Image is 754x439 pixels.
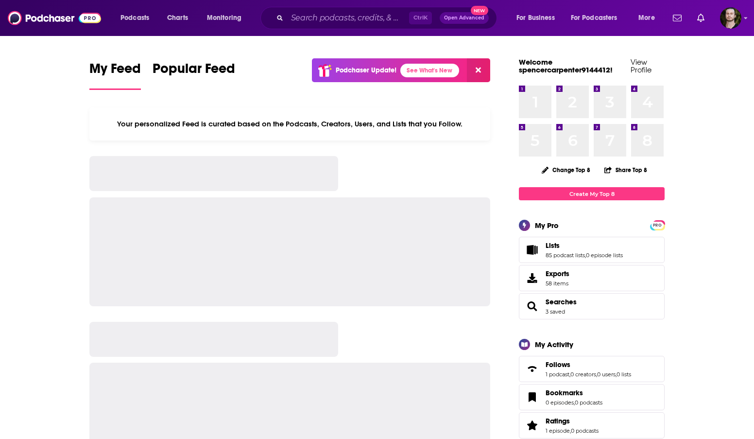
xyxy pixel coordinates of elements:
[571,11,617,25] span: For Podcasters
[522,243,542,257] a: Lists
[510,10,567,26] button: open menu
[519,187,665,200] a: Create My Top 8
[596,371,597,378] span: ,
[546,371,569,378] a: 1 podcast
[200,10,254,26] button: open menu
[632,10,667,26] button: open menu
[535,221,559,230] div: My Pro
[440,12,489,24] button: Open AdvancedNew
[720,7,741,29] span: Logged in as OutlierAudio
[720,7,741,29] img: User Profile
[570,371,596,378] a: 0 creators
[546,280,569,287] span: 58 items
[651,221,663,228] a: PRO
[89,60,141,90] a: My Feed
[574,399,575,406] span: ,
[114,10,162,26] button: open menu
[571,427,599,434] a: 0 podcasts
[693,10,708,26] a: Show notifications dropdown
[546,298,577,306] a: Searches
[409,12,432,24] span: Ctrl K
[586,252,623,259] a: 0 episode lists
[153,60,235,83] span: Popular Feed
[546,417,599,425] a: Ratings
[270,7,506,29] div: Search podcasts, credits, & more...
[546,360,570,369] span: Follows
[522,299,542,313] a: Searches
[519,356,665,382] span: Follows
[522,419,542,432] a: Ratings
[546,252,585,259] a: 85 podcast lists
[516,11,555,25] span: For Business
[546,308,565,315] a: 3 saved
[336,66,396,74] p: Podchaser Update!
[569,371,570,378] span: ,
[522,390,542,404] a: Bookmarks
[120,11,149,25] span: Podcasts
[153,60,235,90] a: Popular Feed
[519,237,665,263] span: Lists
[519,293,665,319] span: Searches
[89,60,141,83] span: My Feed
[546,388,583,397] span: Bookmarks
[546,241,623,250] a: Lists
[546,269,569,278] span: Exports
[519,412,665,439] span: Ratings
[519,265,665,291] a: Exports
[535,340,573,349] div: My Activity
[207,11,241,25] span: Monitoring
[575,399,602,406] a: 0 podcasts
[546,399,574,406] a: 0 episodes
[585,252,586,259] span: ,
[570,427,571,434] span: ,
[546,360,631,369] a: Follows
[444,16,484,20] span: Open Advanced
[638,11,655,25] span: More
[616,371,617,378] span: ,
[8,9,101,27] img: Podchaser - Follow, Share and Rate Podcasts
[669,10,685,26] a: Show notifications dropdown
[546,417,570,425] span: Ratings
[519,57,613,74] a: Welcome spencercarpenter9144412!
[720,7,741,29] button: Show profile menu
[471,6,488,15] span: New
[651,222,663,229] span: PRO
[400,64,459,77] a: See What's New
[546,241,560,250] span: Lists
[631,57,651,74] a: View Profile
[519,384,665,410] span: Bookmarks
[597,371,616,378] a: 0 users
[604,160,648,179] button: Share Top 8
[546,388,602,397] a: Bookmarks
[522,271,542,285] span: Exports
[522,362,542,376] a: Follows
[617,371,631,378] a: 0 lists
[565,10,632,26] button: open menu
[536,164,596,176] button: Change Top 8
[161,10,194,26] a: Charts
[287,10,409,26] input: Search podcasts, credits, & more...
[167,11,188,25] span: Charts
[546,427,570,434] a: 1 episode
[89,107,490,140] div: Your personalized Feed is curated based on the Podcasts, Creators, Users, and Lists that you Follow.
